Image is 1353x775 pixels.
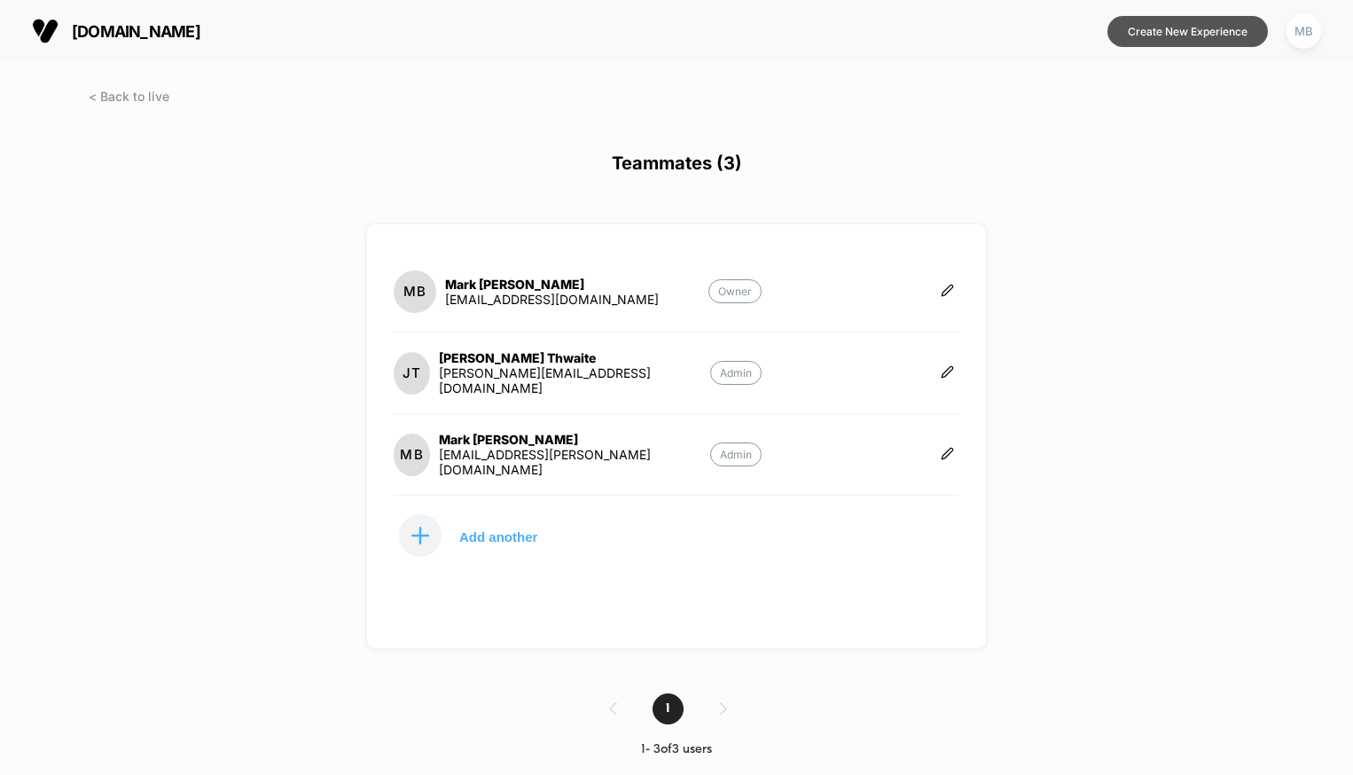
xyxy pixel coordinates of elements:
button: Create New Experience [1107,16,1268,47]
button: Add another [394,513,571,558]
button: [DOMAIN_NAME] [27,17,206,45]
div: [EMAIL_ADDRESS][DOMAIN_NAME] [445,292,659,307]
button: MB [1281,13,1326,50]
p: Admin [710,361,762,385]
p: Add another [459,532,537,541]
div: [PERSON_NAME][EMAIL_ADDRESS][DOMAIN_NAME] [439,365,710,395]
div: Mark [PERSON_NAME] [439,432,710,447]
p: MB [400,446,423,463]
div: Mark [PERSON_NAME] [445,277,659,292]
img: Visually logo [32,18,59,44]
span: [DOMAIN_NAME] [72,22,200,41]
p: Admin [710,442,762,466]
p: MB [403,283,426,300]
div: [EMAIL_ADDRESS][PERSON_NAME][DOMAIN_NAME] [439,447,710,477]
span: 1 [653,693,684,724]
div: MB [1287,14,1321,49]
p: JT [403,364,421,381]
div: [PERSON_NAME] Thwaite [439,350,710,365]
p: Owner [708,279,762,303]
